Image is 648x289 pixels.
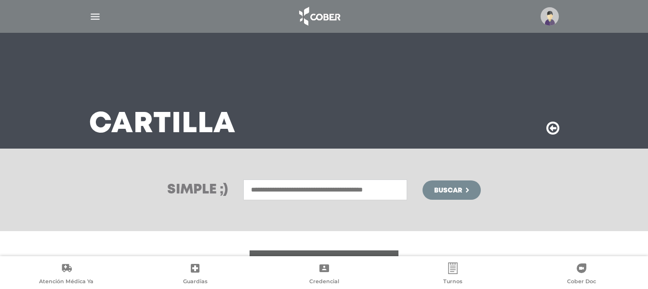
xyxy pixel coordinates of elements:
[89,11,101,23] img: Cober_menu-lines-white.svg
[443,278,463,287] span: Turnos
[434,187,462,194] span: Buscar
[541,7,559,26] img: profile-placeholder.svg
[388,262,517,287] a: Turnos
[167,183,228,197] h3: Simple ;)
[294,5,344,28] img: logo_cober_home-white.png
[183,278,208,287] span: Guardias
[309,278,339,287] span: Credencial
[423,180,480,200] button: Buscar
[260,262,388,287] a: Credencial
[2,262,131,287] a: Atención Médica Ya
[89,112,236,137] h3: Cartilla
[517,262,646,287] a: Cober Doc
[39,278,93,287] span: Atención Médica Ya
[131,262,259,287] a: Guardias
[567,278,596,287] span: Cober Doc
